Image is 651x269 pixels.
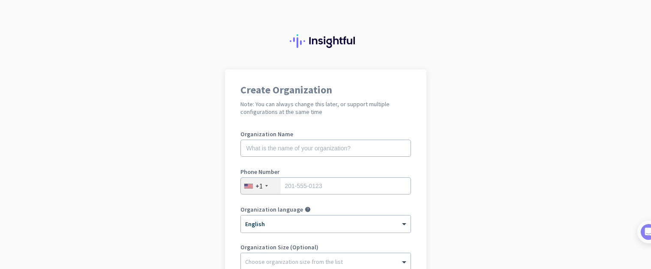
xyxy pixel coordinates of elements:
[240,140,411,157] input: What is the name of your organization?
[240,206,303,212] label: Organization language
[240,131,411,137] label: Organization Name
[240,244,411,250] label: Organization Size (Optional)
[305,206,311,212] i: help
[240,177,411,194] input: 201-555-0123
[240,169,411,175] label: Phone Number
[290,34,362,48] img: Insightful
[255,182,263,190] div: +1
[240,100,411,116] h2: Note: You can always change this later, or support multiple configurations at the same time
[240,85,411,95] h1: Create Organization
